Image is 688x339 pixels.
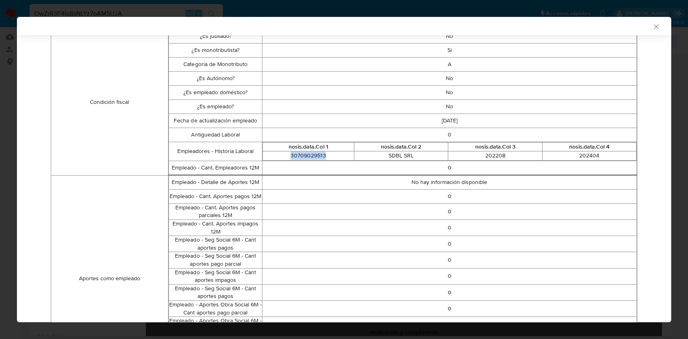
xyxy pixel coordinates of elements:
[168,300,262,316] td: Empleado - Aportes Obra Social 6M - Cant aportes pago parcial
[168,284,262,300] td: Empleado - Seg Social 6M - Cant aportes pagos
[262,284,637,300] td: 0
[262,114,637,128] td: [DATE]
[168,220,262,236] td: Empleado - Cant. Aportes impagos 12M
[168,128,262,142] td: Antiguedad Laboral
[542,142,636,151] th: nosis.data.Col 4
[168,29,262,43] td: ¿Es jubilado?
[262,220,637,236] td: 0
[262,71,637,85] td: No
[168,114,262,128] td: Fecha de actualización empleado
[17,17,671,322] div: closure-recommendation-modal
[262,268,637,284] td: 0
[262,236,637,252] td: 0
[168,236,262,252] td: Empleado - Seg Social 6M - Cant aportes pagos
[262,85,637,99] td: No
[448,142,542,151] th: nosis.data.Col 3
[263,142,354,151] th: nosis.data.Col 1
[262,252,637,268] td: 0
[262,128,637,142] td: 0
[262,161,637,175] td: 0
[168,57,262,71] td: Categoría de Monotributo
[542,151,636,161] td: 202404
[168,203,262,219] td: Empleado - Cant. Aportes pagos parciales 12M
[168,142,262,161] td: Empleadores - Historia Laboral
[51,29,168,175] td: Condición fiscal
[168,71,262,85] td: ¿Es Autónomo?
[168,43,262,57] td: ¿Es monotributista?
[262,189,637,203] td: 0
[168,99,262,114] td: ¿Es empleado?
[168,189,262,203] td: Empleado - Cant. Aportes pagos 12M
[652,23,659,30] button: Cerrar ventana
[168,252,262,268] td: Empleado - Seg Social 6M - Cant aportes pago parcial
[448,151,542,161] td: 202208
[262,203,637,219] td: 0
[262,317,637,333] td: 0
[262,99,637,114] td: No
[262,300,637,316] td: 0
[168,175,262,189] td: Empleado - Detalle de Aportes 12M
[262,57,637,71] td: A
[168,268,262,284] td: Empleado - Seg Social 6M - Cant aportes impagos
[168,85,262,99] td: ¿Es empleado doméstico?
[354,142,448,151] th: nosis.data.Col 2
[263,151,354,161] td: 30709029513
[354,151,448,161] td: SDBL SRL
[262,29,637,43] td: No
[168,317,262,333] td: Empleado - Aportes Obra Social 6M - Cant aportes pago parcial
[262,43,637,57] td: Si
[262,178,636,186] p: No hay información disponible
[168,161,262,175] td: Empleado - Cant. Empleadores 12M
